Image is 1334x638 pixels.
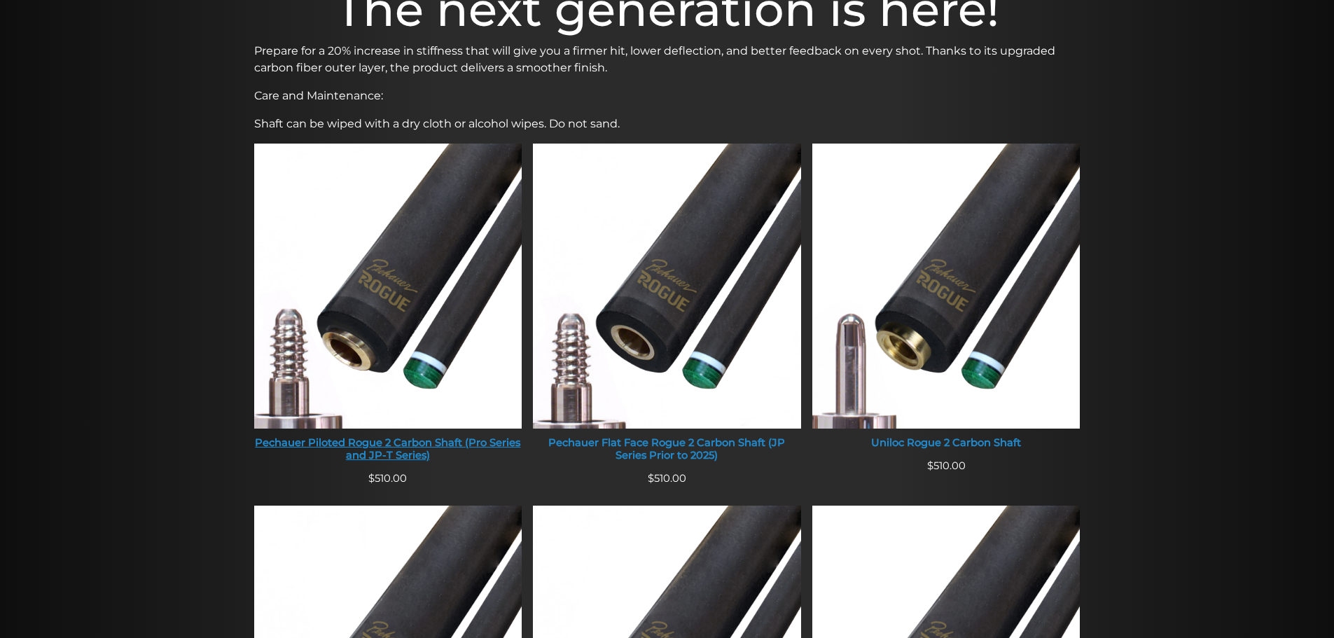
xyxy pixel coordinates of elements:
[368,472,407,485] span: 510.00
[254,116,1081,132] p: Shaft can be wiped with a dry cloth or alcohol wipes. Do not sand.
[368,472,375,485] span: $
[648,472,686,485] span: 510.00
[648,472,654,485] span: $
[254,144,522,429] img: Pechauer Piloted Rogue 2 Carbon Shaft (Pro Series and JP-T Series)
[812,144,1081,458] a: Uniloc Rogue 2 Carbon Shaft Uniloc Rogue 2 Carbon Shaft
[812,144,1081,429] img: Uniloc Rogue 2 Carbon Shaft
[254,43,1081,76] p: Prepare for a 20% increase in stiffness that will give you a firmer hit, lower deflection, and be...
[533,437,801,462] div: Pechauer Flat Face Rogue 2 Carbon Shaft (JP Series Prior to 2025)
[533,144,801,471] a: Pechauer Flat Face Rogue 2 Carbon Shaft (JP Series Prior to 2025) Pechauer Flat Face Rogue 2 Carb...
[254,437,522,462] div: Pechauer Piloted Rogue 2 Carbon Shaft (Pro Series and JP-T Series)
[254,144,522,471] a: Pechauer Piloted Rogue 2 Carbon Shaft (Pro Series and JP-T Series) Pechauer Piloted Rogue 2 Carbo...
[533,144,801,429] img: Pechauer Flat Face Rogue 2 Carbon Shaft (JP Series Prior to 2025)
[927,459,933,472] span: $
[927,459,966,472] span: 510.00
[812,437,1081,450] div: Uniloc Rogue 2 Carbon Shaft
[254,88,1081,104] p: Care and Maintenance:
